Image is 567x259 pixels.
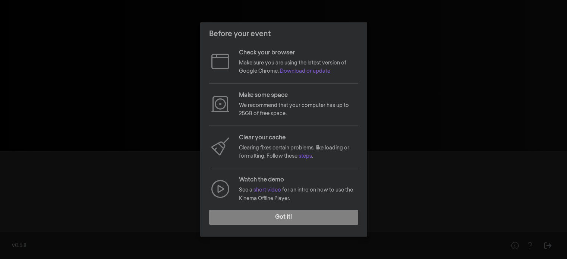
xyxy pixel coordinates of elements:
p: Watch the demo [239,176,358,184]
a: Download or update [280,69,330,74]
p: We recommend that your computer has up to 25GB of free space. [239,101,358,118]
a: short video [253,187,281,193]
button: Got it! [209,210,358,225]
p: Make sure you are using the latest version of Google Chrome. [239,59,358,76]
p: See a for an intro on how to use the Kinema Offline Player. [239,186,358,203]
a: steps [299,154,312,159]
p: Clearing fixes certain problems, like loading or formatting. Follow these . [239,144,358,161]
p: Check your browser [239,48,358,57]
p: Make some space [239,91,358,100]
p: Clear your cache [239,133,358,142]
header: Before your event [200,22,367,45]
